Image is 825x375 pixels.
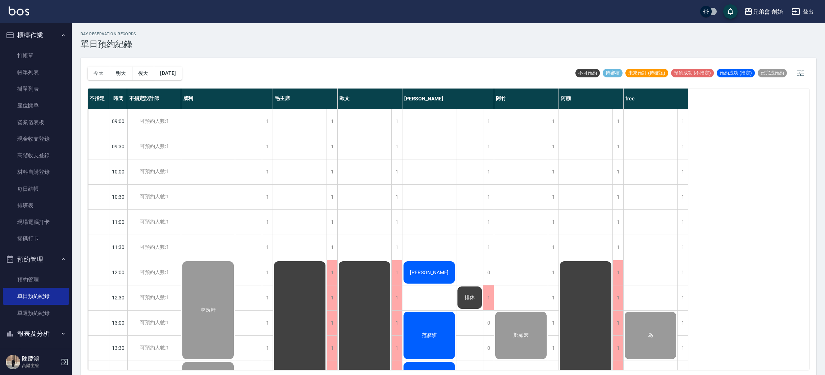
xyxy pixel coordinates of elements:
div: 1 [548,336,559,361]
button: 報表及分析 [3,324,69,343]
div: 可預約人數:1 [127,185,181,209]
div: 1 [677,159,688,184]
div: 1 [612,311,623,335]
a: 現場電腦打卡 [3,214,69,230]
div: 09:00 [109,109,127,134]
span: [PERSON_NAME] [409,270,450,275]
div: 1 [262,210,273,235]
div: 1 [483,235,494,260]
img: Logo [9,6,29,15]
button: 明天 [110,67,132,80]
div: 1 [548,260,559,285]
a: 掛單列表 [3,81,69,97]
div: 1 [677,311,688,335]
span: 范彥騏 [420,332,438,339]
div: 1 [548,285,559,310]
div: 12:30 [109,285,127,310]
div: 1 [262,260,273,285]
div: 1 [327,311,337,335]
div: 1 [262,235,273,260]
div: 10:00 [109,159,127,184]
button: 預約管理 [3,250,69,269]
div: 1 [612,210,623,235]
div: 1 [677,185,688,209]
div: 可預約人數:1 [127,159,181,184]
div: 1 [677,235,688,260]
div: 1 [483,210,494,235]
div: 1 [327,260,337,285]
span: 排休 [463,294,476,301]
a: 掃碼打卡 [3,230,69,247]
h5: 陳慶鴻 [22,355,59,362]
div: 11:00 [109,209,127,235]
div: 13:00 [109,310,127,335]
div: 1 [548,311,559,335]
a: 材料自購登錄 [3,164,69,180]
div: 可預約人數:1 [127,109,181,134]
a: 營業儀表板 [3,114,69,131]
h3: 單日預約紀錄 [81,39,136,49]
div: 可預約人數:1 [127,235,181,260]
div: 1 [612,159,623,184]
div: 1 [327,185,337,209]
div: 09:30 [109,134,127,159]
div: 1 [391,159,402,184]
div: 1 [391,185,402,209]
span: 鄭如宏 [512,332,530,339]
span: 未來預訂 (待確認) [625,70,668,76]
span: 不可預約 [575,70,600,76]
div: 歐文 [338,89,402,109]
div: 1 [677,109,688,134]
a: 現金收支登錄 [3,131,69,147]
div: 1 [262,185,273,209]
div: 1 [677,260,688,285]
div: 0 [483,311,494,335]
div: 1 [612,235,623,260]
div: 不指定設計師 [127,89,181,109]
div: 不指定 [88,89,109,109]
button: save [723,4,738,19]
div: 1 [327,285,337,310]
div: 1 [327,159,337,184]
div: 可預約人數:1 [127,260,181,285]
div: 可預約人數:1 [127,210,181,235]
div: 1 [262,285,273,310]
div: 可預約人數:1 [127,311,181,335]
div: 兄弟會 創始 [753,7,783,16]
div: 1 [327,235,337,260]
div: 1 [612,260,623,285]
button: 登出 [789,5,816,18]
div: 可預約人數:1 [127,336,181,361]
div: 1 [391,210,402,235]
div: 威利 [181,89,273,109]
div: 0 [483,260,494,285]
span: 林逸軒 [199,307,217,313]
div: 可預約人數:1 [127,285,181,310]
div: 1 [612,285,623,310]
button: 兄弟會 創始 [741,4,786,19]
div: 1 [327,134,337,159]
div: 1 [483,109,494,134]
span: 已完成預約 [758,70,787,76]
span: 預約成功 (不指定) [671,70,714,76]
div: 1 [262,134,273,159]
div: 1 [483,134,494,159]
div: 1 [612,336,623,361]
div: 阿蹦 [559,89,624,109]
div: 1 [327,336,337,361]
div: 1 [548,235,559,260]
span: 待審核 [603,70,623,76]
a: 排班表 [3,197,69,214]
p: 高階主管 [22,362,59,369]
a: 打帳單 [3,48,69,64]
div: free [624,89,688,109]
div: 1 [391,336,402,361]
span: 為 [647,332,655,339]
div: 1 [612,185,623,209]
div: 1 [548,185,559,209]
span: 預約成功 (指定) [717,70,755,76]
div: 1 [612,109,623,134]
div: 時間 [109,89,127,109]
img: Person [6,355,20,369]
button: 今天 [88,67,110,80]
